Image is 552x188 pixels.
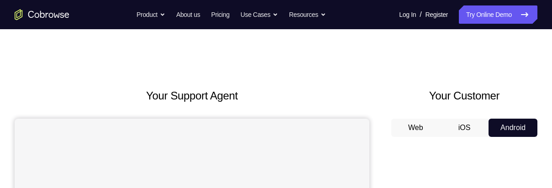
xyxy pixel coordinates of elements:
a: Go to the home page [15,9,69,20]
button: Android [489,119,537,137]
a: Register [426,5,448,24]
button: Product [137,5,165,24]
button: Web [391,119,440,137]
a: About us [176,5,200,24]
span: / [420,9,421,20]
a: Try Online Demo [459,5,537,24]
a: Pricing [211,5,229,24]
button: Resources [289,5,326,24]
a: Log In [399,5,416,24]
h2: Your Support Agent [15,88,369,104]
button: Use Cases [241,5,278,24]
h2: Your Customer [391,88,537,104]
button: iOS [440,119,489,137]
